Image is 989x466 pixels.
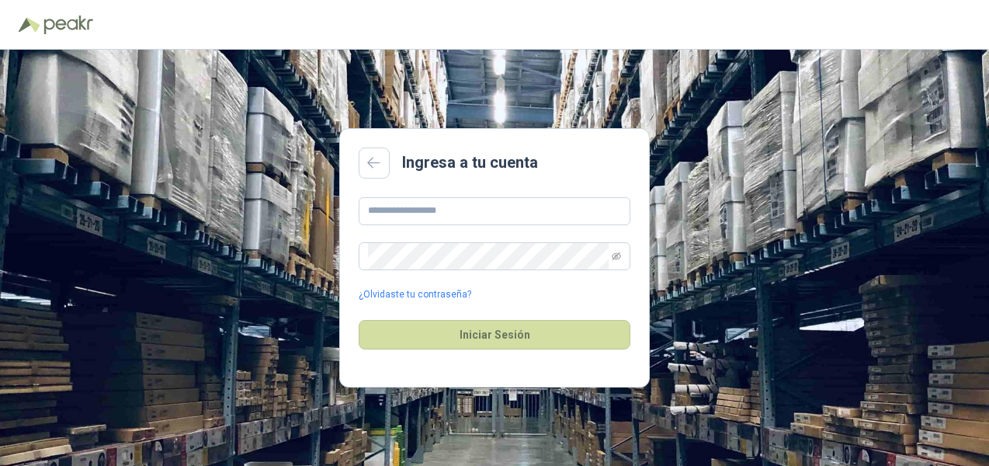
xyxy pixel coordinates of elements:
[402,151,538,175] h2: Ingresa a tu cuenta
[612,252,621,261] span: eye-invisible
[43,16,93,34] img: Peakr
[359,320,630,349] button: Iniciar Sesión
[19,17,40,33] img: Logo
[359,287,471,302] a: ¿Olvidaste tu contraseña?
